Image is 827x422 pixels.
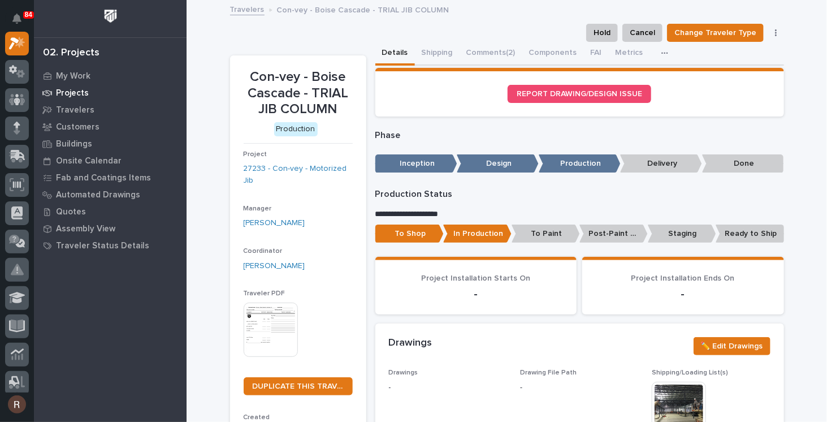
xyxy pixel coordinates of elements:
[277,3,449,15] p: Con-vey - Boise Cascade - TRIAL JIB COLUMN
[244,217,305,229] a: [PERSON_NAME]
[274,122,318,136] div: Production
[674,26,756,40] span: Change Traveler Type
[56,122,99,132] p: Customers
[389,287,564,301] p: -
[596,287,770,301] p: -
[594,26,610,40] span: Hold
[56,105,94,115] p: Travelers
[244,414,270,421] span: Created
[34,135,187,152] a: Buildings
[579,225,648,243] p: Post-Paint Assembly
[375,130,784,141] p: Phase
[34,203,187,220] a: Quotes
[244,163,353,187] a: 27233 - Con-vey - Motorized Jib
[244,248,283,255] span: Coordinator
[56,88,89,98] p: Projects
[508,85,651,103] a: REPORT DRAWING/DESIGN ISSUE
[584,42,609,66] button: FAI
[389,337,432,350] h2: Drawings
[648,225,716,243] p: Staging
[56,139,92,149] p: Buildings
[43,47,99,59] div: 02. Projects
[244,69,353,118] p: Con-vey - Boise Cascade - TRIAL JIB COLUMN
[620,154,702,173] p: Delivery
[517,90,642,98] span: REPORT DRAWING/DESIGN ISSUE
[253,382,344,390] span: DUPLICATE THIS TRAVELER
[457,154,539,173] p: Design
[56,71,90,81] p: My Work
[34,101,187,118] a: Travelers
[34,118,187,135] a: Customers
[56,224,115,234] p: Assembly View
[34,220,187,237] a: Assembly View
[609,42,650,66] button: Metrics
[702,154,784,173] p: Done
[694,337,770,355] button: ✏️ Edit Drawings
[389,369,418,376] span: Drawings
[460,42,522,66] button: Comments (2)
[34,152,187,169] a: Onsite Calendar
[230,2,265,15] a: Travelers
[716,225,784,243] p: Ready to Ship
[375,154,457,173] p: Inception
[520,382,522,394] p: -
[520,369,577,376] span: Drawing File Path
[34,84,187,101] a: Projects
[5,393,29,416] button: users-avatar
[630,26,655,40] span: Cancel
[375,225,444,243] p: To Shop
[100,6,121,27] img: Workspace Logo
[375,42,415,66] button: Details
[56,173,151,183] p: Fab and Coatings Items
[389,382,507,394] p: -
[56,241,149,251] p: Traveler Status Details
[34,67,187,84] a: My Work
[244,290,285,297] span: Traveler PDF
[522,42,584,66] button: Components
[56,207,86,217] p: Quotes
[415,42,460,66] button: Shipping
[443,225,512,243] p: In Production
[667,24,764,42] button: Change Traveler Type
[56,156,122,166] p: Onsite Calendar
[14,14,29,32] div: Notifications84
[375,189,784,200] p: Production Status
[631,274,735,282] span: Project Installation Ends On
[421,274,530,282] span: Project Installation Starts On
[34,186,187,203] a: Automated Drawings
[34,169,187,186] a: Fab and Coatings Items
[244,260,305,272] a: [PERSON_NAME]
[539,154,621,173] p: Production
[586,24,618,42] button: Hold
[244,151,267,158] span: Project
[56,190,140,200] p: Automated Drawings
[5,7,29,31] button: Notifications
[34,237,187,254] a: Traveler Status Details
[244,377,353,395] a: DUPLICATE THIS TRAVELER
[622,24,663,42] button: Cancel
[701,339,763,353] span: ✏️ Edit Drawings
[25,11,32,19] p: 84
[652,369,728,376] span: Shipping/Loading List(s)
[512,225,580,243] p: To Paint
[244,205,272,212] span: Manager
